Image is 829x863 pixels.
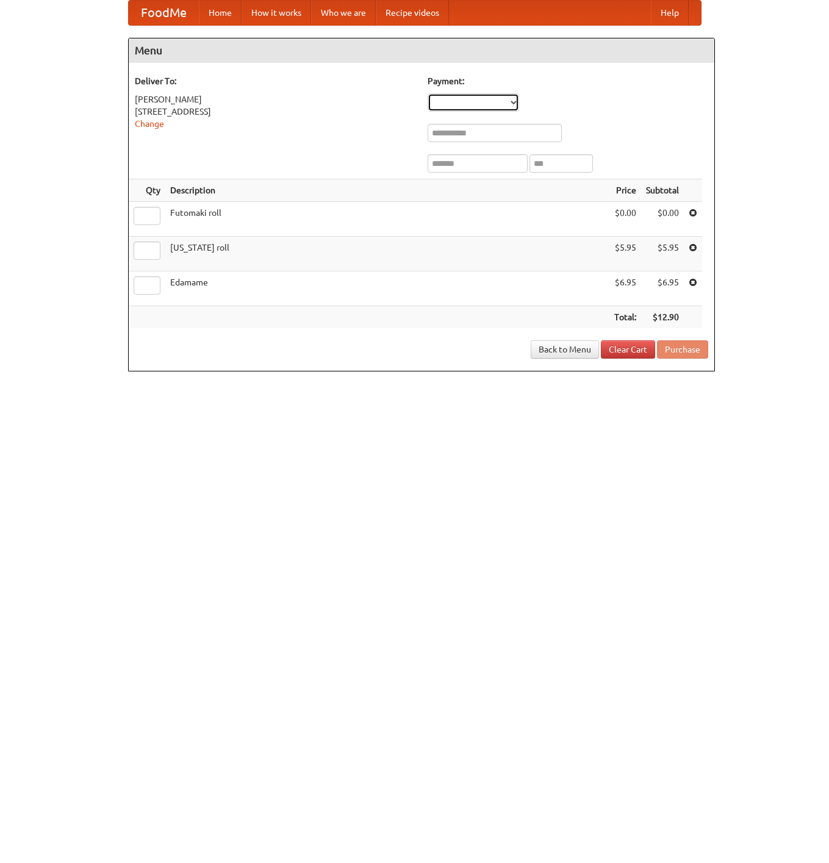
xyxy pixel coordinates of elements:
th: $12.90 [641,306,684,329]
a: Home [199,1,242,25]
td: $0.00 [641,202,684,237]
a: FoodMe [129,1,199,25]
td: $5.95 [609,237,641,271]
td: Futomaki roll [165,202,609,237]
div: [PERSON_NAME] [135,93,415,106]
th: Total: [609,306,641,329]
th: Subtotal [641,179,684,202]
td: Edamame [165,271,609,306]
td: [US_STATE] roll [165,237,609,271]
button: Purchase [657,340,708,359]
th: Qty [129,179,165,202]
a: Change [135,119,164,129]
th: Description [165,179,609,202]
th: Price [609,179,641,202]
a: Help [651,1,689,25]
td: $0.00 [609,202,641,237]
a: Who we are [311,1,376,25]
div: [STREET_ADDRESS] [135,106,415,118]
a: How it works [242,1,311,25]
a: Recipe videos [376,1,449,25]
h4: Menu [129,38,714,63]
td: $5.95 [641,237,684,271]
h5: Deliver To: [135,75,415,87]
td: $6.95 [641,271,684,306]
h5: Payment: [428,75,708,87]
td: $6.95 [609,271,641,306]
a: Back to Menu [531,340,599,359]
a: Clear Cart [601,340,655,359]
